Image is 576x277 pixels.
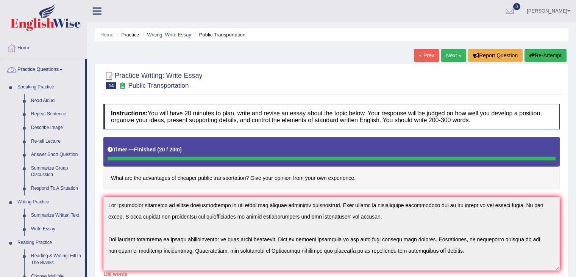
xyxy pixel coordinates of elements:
b: ) [180,146,182,153]
h4: You will have 20 minutes to plan, write and revise an essay about the topic below. Your response ... [103,104,560,129]
button: Report Question [468,49,523,62]
span: 14 [106,82,116,89]
a: Re-tell Lecture [28,135,85,148]
b: ( [157,146,159,153]
h2: Practice Writing: Write Essay [103,70,202,89]
textarea: To enrich screen reader interactions, please activate Accessibility in Grammarly extension settings [103,197,560,271]
a: Summarize Written Text [28,209,85,222]
li: Practice [115,31,139,38]
a: Read Aloud [28,94,85,108]
a: Speaking Practice [14,80,85,94]
a: Writing Practice [14,195,85,209]
a: Respond To A Situation [28,182,85,195]
button: Re-Attempt [524,49,567,62]
b: Finished [134,146,156,153]
a: Reading Practice [14,236,85,250]
h5: Timer — [108,147,182,153]
small: Exam occurring question [118,82,126,90]
a: « Prev [414,49,439,62]
a: Repeat Sentence [28,107,85,121]
a: Writing: Write Essay [147,32,191,38]
a: Write Essay [28,222,85,236]
a: Next » [441,49,466,62]
a: Answer Short Question [28,148,85,162]
a: Practice Questions [0,59,85,78]
b: Instructions: [111,110,148,116]
a: Reading & Writing: Fill In The Blanks [28,249,85,269]
span: 0 [513,3,521,10]
li: Public Transportation [193,31,245,38]
a: Summarize Group Discussion [28,162,85,182]
a: Describe Image [28,121,85,135]
a: Home [100,32,114,38]
a: Home [0,38,87,57]
b: 20 / 20m [159,146,180,153]
small: Public Transportation [128,82,189,89]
